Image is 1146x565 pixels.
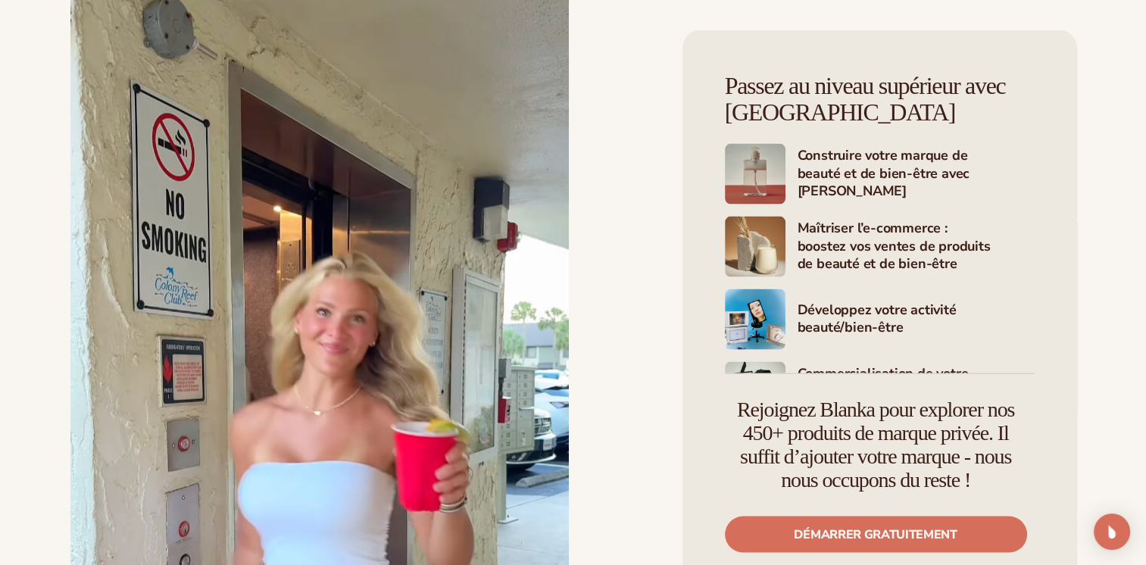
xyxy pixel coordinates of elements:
h4: Passez au niveau supérieur avec [GEOGRAPHIC_DATA] [725,73,1035,126]
img: Image Shopify 6 [725,362,785,423]
h4: Construire votre marque de beauté et de bien-être avec [PERSON_NAME] [798,147,1035,201]
a: Image Shopify 4 Maîtriser l’e-commerce : boostez vos ventes de produits de beauté et de bien-être [725,217,1035,277]
h4: Maîtriser l’e-commerce : boostez vos ventes de produits de beauté et de bien-être [798,220,1035,274]
h4: Commercialisation de votre marque de beauté et de bien-être 101 [798,365,1035,420]
h4: Développez votre activité beauté/bien-être [798,301,1035,339]
img: Image Shopify 5 [725,289,785,350]
a: Image Shopify 6 Commercialisation de votre marque de beauté et de bien-être 101 [725,362,1035,423]
img: Image Shopify 3 [725,144,785,204]
a: Démarrer gratuitement [725,517,1027,553]
h4: Rejoignez Blanka pour explorer nos 450+ produits de marque privée. Il suffit d’ajouter votre marq... [725,398,1027,492]
img: Image Shopify 4 [725,217,785,277]
a: Image Shopify 3 Construire votre marque de beauté et de bien-être avec [PERSON_NAME] [725,144,1035,204]
a: Image Shopify 5 Développez votre activité beauté/bien-être [725,289,1035,350]
div: Ouvrez Intercom Messenger [1094,513,1130,550]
